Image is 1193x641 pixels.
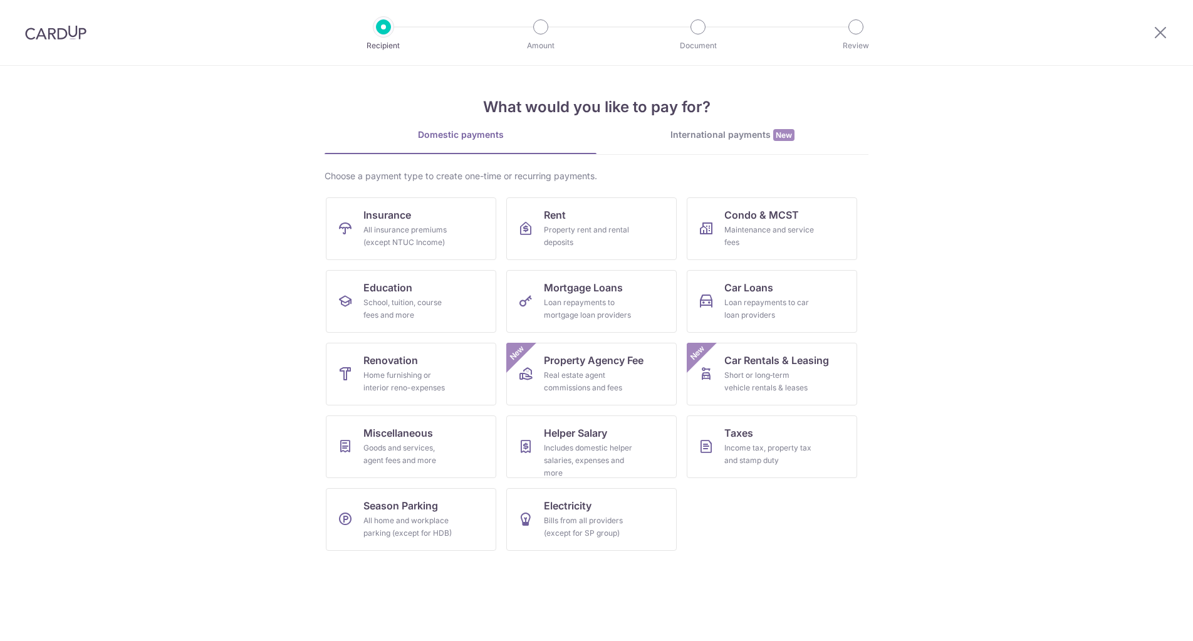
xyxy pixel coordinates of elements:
a: EducationSchool, tuition, course fees and more [326,270,496,333]
div: Bills from all providers (except for SP group) [544,514,634,539]
div: Income tax, property tax and stamp duty [724,442,815,467]
div: School, tuition, course fees and more [363,296,454,321]
span: Season Parking [363,498,438,513]
div: Maintenance and service fees [724,224,815,249]
a: RentProperty rent and rental deposits [506,197,677,260]
span: Insurance [363,207,411,222]
div: International payments [596,128,868,142]
a: ElectricityBills from all providers (except for SP group) [506,488,677,551]
span: Helper Salary [544,425,607,440]
div: Loan repayments to mortgage loan providers [544,296,634,321]
div: Includes domestic helper salaries, expenses and more [544,442,634,479]
span: Car Rentals & Leasing [724,353,829,368]
p: Amount [494,39,587,52]
a: InsuranceAll insurance premiums (except NTUC Income) [326,197,496,260]
div: Choose a payment type to create one-time or recurring payments. [325,170,868,182]
a: TaxesIncome tax, property tax and stamp duty [687,415,857,478]
span: Mortgage Loans [544,280,623,295]
span: New [507,343,528,363]
a: Car LoansLoan repayments to car loan providers [687,270,857,333]
span: Condo & MCST [724,207,799,222]
iframe: Opens a widget where you can find more information [1113,603,1180,635]
a: Helper SalaryIncludes domestic helper salaries, expenses and more [506,415,677,478]
span: Miscellaneous [363,425,433,440]
div: Goods and services, agent fees and more [363,442,454,467]
div: All home and workplace parking (except for HDB) [363,514,454,539]
div: Property rent and rental deposits [544,224,634,249]
span: Property Agency Fee [544,353,643,368]
div: Short or long‑term vehicle rentals & leases [724,369,815,394]
h4: What would you like to pay for? [325,96,868,118]
p: Review [810,39,902,52]
a: Mortgage LoansLoan repayments to mortgage loan providers [506,270,677,333]
a: Car Rentals & LeasingShort or long‑term vehicle rentals & leasesNew [687,343,857,405]
a: MiscellaneousGoods and services, agent fees and more [326,415,496,478]
p: Recipient [337,39,430,52]
span: Taxes [724,425,753,440]
div: Home furnishing or interior reno-expenses [363,369,454,394]
div: Real estate agent commissions and fees [544,369,634,394]
div: All insurance premiums (except NTUC Income) [363,224,454,249]
span: Electricity [544,498,591,513]
a: Condo & MCSTMaintenance and service fees [687,197,857,260]
span: Education [363,280,412,295]
p: Document [652,39,744,52]
span: Car Loans [724,280,773,295]
span: Renovation [363,353,418,368]
a: RenovationHome furnishing or interior reno-expenses [326,343,496,405]
div: Domestic payments [325,128,596,141]
a: Property Agency FeeReal estate agent commissions and feesNew [506,343,677,405]
span: Rent [544,207,566,222]
img: CardUp [25,25,86,40]
span: New [773,129,794,141]
span: New [687,343,708,363]
div: Loan repayments to car loan providers [724,296,815,321]
a: Season ParkingAll home and workplace parking (except for HDB) [326,488,496,551]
